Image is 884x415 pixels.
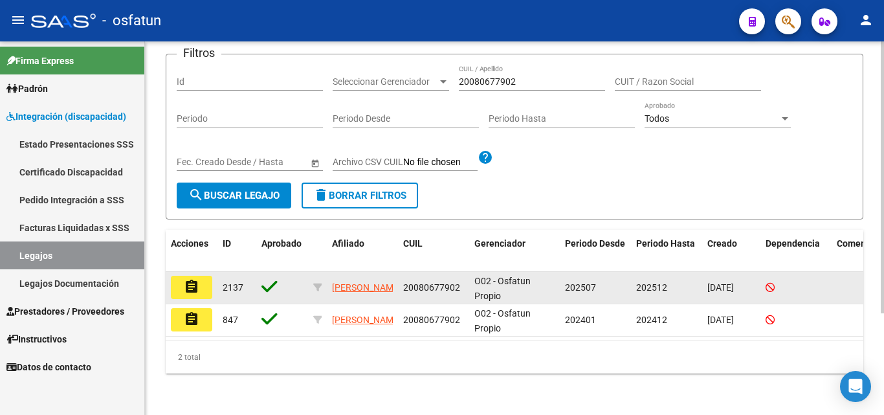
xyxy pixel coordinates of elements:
[332,238,364,249] span: Afiliado
[177,44,221,62] h3: Filtros
[398,230,469,273] datatable-header-cell: CUIL
[6,82,48,96] span: Padrón
[333,76,437,87] span: Seleccionar Gerenciador
[702,230,760,273] datatable-header-cell: Creado
[469,230,560,273] datatable-header-cell: Gerenciador
[10,12,26,28] mat-icon: menu
[840,371,871,402] div: Open Intercom Messenger
[474,238,525,249] span: Gerenciador
[707,282,734,293] span: [DATE]
[184,279,199,295] mat-icon: assignment
[332,282,401,293] span: [PERSON_NAME]
[261,238,302,249] span: Aprobado
[636,238,695,249] span: Periodo Hasta
[171,238,208,249] span: Acciones
[313,187,329,203] mat-icon: delete
[6,54,74,68] span: Firma Express
[403,157,478,168] input: Archivo CSV CUIL
[707,315,734,325] span: [DATE]
[6,109,126,124] span: Integración (discapacidad)
[6,304,124,319] span: Prestadores / Proveedores
[760,230,832,273] datatable-header-cell: Dependencia
[6,332,67,346] span: Instructivos
[333,157,403,167] span: Archivo CSV CUIL
[256,230,308,273] datatable-header-cell: Aprobado
[228,157,291,168] input: End date
[188,190,280,201] span: Buscar Legajo
[313,190,406,201] span: Borrar Filtros
[223,238,231,249] span: ID
[858,12,874,28] mat-icon: person
[565,282,596,293] span: 202507
[403,315,460,325] span: 20080677902
[645,113,669,124] span: Todos
[478,150,493,165] mat-icon: help
[403,238,423,249] span: CUIL
[565,238,625,249] span: Periodo Desde
[177,183,291,208] button: Buscar Legajo
[766,238,820,249] span: Dependencia
[631,230,702,273] datatable-header-cell: Periodo Hasta
[636,315,667,325] span: 202412
[565,315,596,325] span: 202401
[560,230,631,273] datatable-header-cell: Periodo Desde
[184,311,199,327] mat-icon: assignment
[474,276,531,301] span: O02 - Osfatun Propio
[332,315,401,325] span: [PERSON_NAME]
[308,156,322,170] button: Open calendar
[166,341,863,374] div: 2 total
[223,315,238,325] span: 847
[474,308,531,333] span: O02 - Osfatun Propio
[403,282,460,293] span: 20080677902
[188,187,204,203] mat-icon: search
[102,6,161,35] span: - osfatun
[636,282,667,293] span: 202512
[707,238,737,249] span: Creado
[166,230,217,273] datatable-header-cell: Acciones
[327,230,398,273] datatable-header-cell: Afiliado
[223,282,243,293] span: 2137
[217,230,256,273] datatable-header-cell: ID
[177,157,217,168] input: Start date
[302,183,418,208] button: Borrar Filtros
[6,360,91,374] span: Datos de contacto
